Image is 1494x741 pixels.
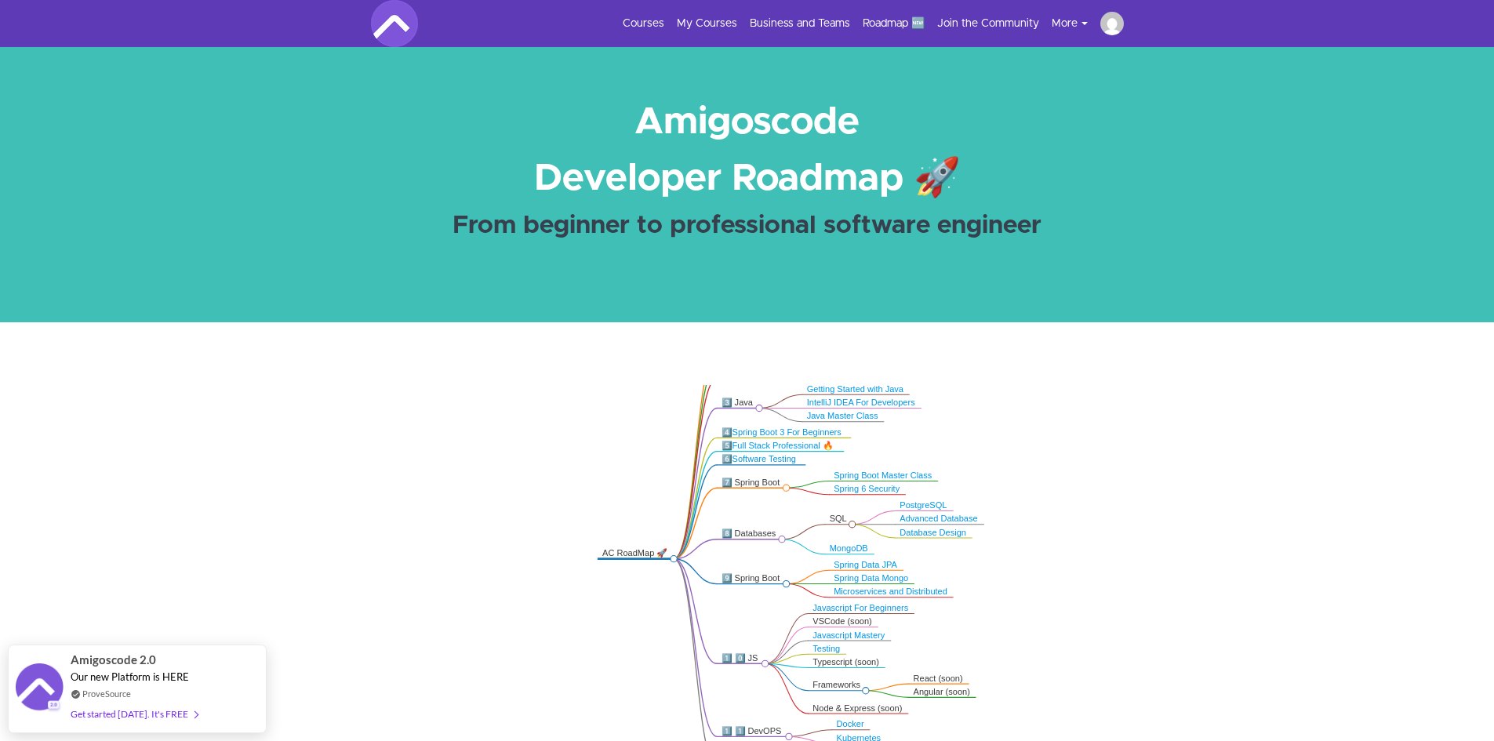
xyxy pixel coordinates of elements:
[677,16,737,31] a: My Courses
[812,630,885,640] a: Javascript Mastery
[863,16,925,31] a: Roadmap 🆕
[722,573,782,584] div: 9️⃣ Spring Boot
[71,651,156,669] span: Amigoscode 2.0
[830,544,868,554] a: MongoDB
[812,657,879,668] div: Typescript (soon)
[1052,16,1100,31] button: More
[722,427,846,438] div: 4️⃣
[812,603,908,612] a: Javascript For Beginners
[914,673,964,684] div: React (soon)
[812,680,861,691] div: Frameworks
[937,16,1039,31] a: Join the Community
[837,720,864,729] a: Docker
[722,398,755,409] div: 3️⃣ Java
[900,528,966,537] a: Database Design
[722,652,761,663] div: 1️⃣ 0️⃣ JS
[834,470,932,480] a: Spring Boot Master Class
[834,560,897,569] a: Spring Data JPA
[750,16,850,31] a: Business and Teams
[732,427,842,437] a: Spring Boot 3 For Beginners
[16,663,63,714] img: provesource social proof notification image
[807,384,903,394] a: Getting Started with Java
[534,160,961,198] strong: Developer Roadmap 🚀
[722,529,778,539] div: 8️⃣ Databases
[807,412,878,421] a: Java Master Class
[71,670,189,683] span: Our new Platform is HERE
[71,705,198,723] div: Get started [DATE]. It's FREE
[634,104,860,141] strong: Amigoscode
[602,548,669,559] div: AC RoadMap 🚀
[1100,12,1124,35] img: loretogutierrezjr@gmail.com
[834,573,908,583] a: Spring Data Mongo
[834,587,947,597] a: Microservices and Distributed
[900,500,947,510] a: PostgreSQL
[722,477,782,488] div: 7️⃣ Spring Boot
[623,16,664,31] a: Courses
[722,454,801,465] div: 6️⃣
[732,441,834,451] a: Full Stack Professional 🔥
[722,441,839,452] div: 5️⃣
[812,616,873,627] div: VSCode (soon)
[830,514,848,525] div: SQL
[732,455,796,464] a: Software Testing
[453,213,1041,238] strong: From beginner to professional software engineer
[834,485,900,494] a: Spring 6 Security
[812,644,840,653] a: Testing
[914,687,971,698] div: Angular (soon)
[722,726,785,737] div: 1️⃣ 1️⃣ DevOPS
[900,514,977,524] a: Advanced Database
[807,398,915,407] a: IntelliJ IDEA For Developers
[82,687,131,700] a: ProveSource
[812,703,903,714] div: Node & Express (soon)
